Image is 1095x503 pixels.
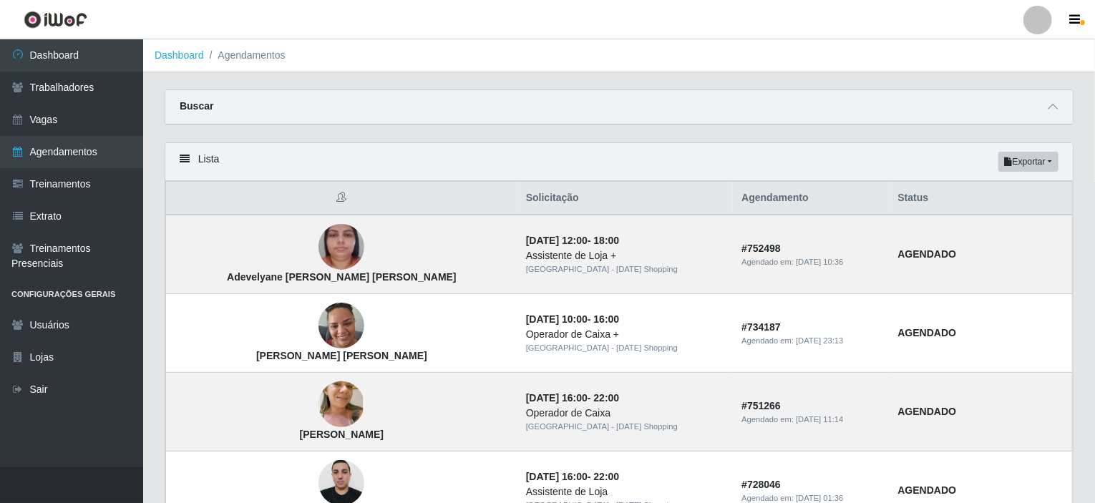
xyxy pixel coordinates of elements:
strong: AGENDADO [898,406,957,417]
time: [DATE] 12:00 [526,235,588,246]
img: CoreUI Logo [24,11,87,29]
div: [GEOGRAPHIC_DATA] - [DATE] Shopping [526,342,725,354]
img: Adevelyane Lopes da Silva [318,207,364,288]
strong: - [526,471,619,482]
li: Agendamentos [204,48,286,63]
div: Assistente de Loja [526,484,725,499]
strong: # 752498 [741,243,781,254]
strong: # 734187 [741,321,781,333]
time: [DATE] 16:00 [526,471,588,482]
time: 16:00 [594,313,620,325]
time: [DATE] 10:36 [796,258,843,266]
time: [DATE] 01:36 [796,494,843,502]
time: 22:00 [594,392,620,404]
strong: AGENDADO [898,484,957,496]
strong: Adevelyane [PERSON_NAME] [PERSON_NAME] [227,271,457,283]
a: Dashboard [155,49,204,61]
strong: - [526,235,619,246]
button: Exportar [998,152,1058,172]
strong: AGENDADO [898,248,957,260]
strong: AGENDADO [898,327,957,338]
div: [GEOGRAPHIC_DATA] - [DATE] Shopping [526,421,725,433]
time: [DATE] 23:13 [796,336,843,345]
time: [DATE] 11:14 [796,415,843,424]
time: [DATE] 10:00 [526,313,588,325]
div: Assistente de Loja + [526,248,725,263]
div: Lista [165,143,1073,181]
div: [GEOGRAPHIC_DATA] - [DATE] Shopping [526,263,725,275]
strong: # 751266 [741,400,781,411]
div: Agendado em: [741,256,880,268]
strong: [PERSON_NAME] [PERSON_NAME] [256,350,427,361]
strong: - [526,313,619,325]
div: Operador de Caixa + [526,327,725,342]
img: Hosana Ceane da Silva [318,361,364,447]
strong: [PERSON_NAME] [300,429,384,440]
strong: - [526,392,619,404]
div: Agendado em: [741,335,880,347]
strong: Buscar [180,100,213,112]
th: Status [890,182,1073,215]
div: Agendado em: [741,414,880,426]
th: Solicitação [517,182,734,215]
time: 22:00 [594,471,620,482]
nav: breadcrumb [143,39,1095,72]
div: Operador de Caixa [526,406,725,421]
img: Francisca Sara Oliveira almeida [318,296,364,356]
time: [DATE] 16:00 [526,392,588,404]
time: 18:00 [594,235,620,246]
th: Agendamento [733,182,889,215]
strong: # 728046 [741,479,781,490]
